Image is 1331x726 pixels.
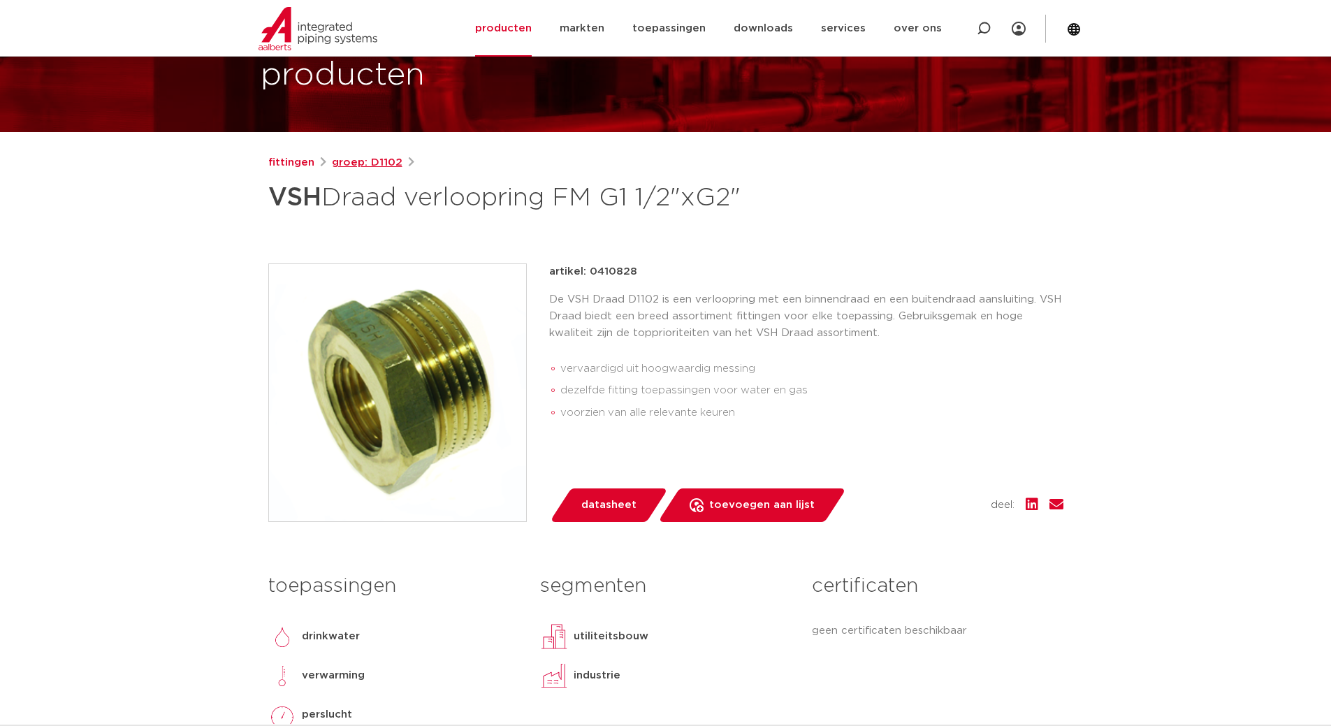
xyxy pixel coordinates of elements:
p: verwarming [302,667,365,684]
h3: toepassingen [268,572,519,600]
p: De VSH Draad D1102 is een verloopring met een binnendraad en een buitendraad aansluiting. VSH Dra... [549,291,1063,342]
a: groep: D1102 [332,154,402,171]
h3: segmenten [540,572,791,600]
li: vervaardigd uit hoogwaardig messing [560,358,1063,380]
span: toevoegen aan lijst [709,494,815,516]
img: Product Image for VSH Draad verloopring FM G1 1/2"xG2" [269,264,526,521]
li: dezelfde fitting toepassingen voor water en gas [560,379,1063,402]
p: industrie [574,667,620,684]
h1: Draad verloopring FM G1 1/2"xG2" [268,177,793,219]
strong: VSH [268,185,321,210]
img: utiliteitsbouw [540,623,568,651]
p: artikel: 0410828 [549,263,637,280]
p: utiliteitsbouw [574,628,648,645]
p: drinkwater [302,628,360,645]
a: datasheet [549,488,668,522]
span: datasheet [581,494,637,516]
p: perslucht [302,706,352,723]
img: industrie [540,662,568,690]
li: voorzien van alle relevante keuren [560,402,1063,424]
h3: certificaten [812,572,1063,600]
img: drinkwater [268,623,296,651]
h1: producten [261,53,425,98]
p: geen certificaten beschikbaar [812,623,1063,639]
a: fittingen [268,154,314,171]
img: verwarming [268,662,296,690]
span: deel: [991,497,1014,514]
